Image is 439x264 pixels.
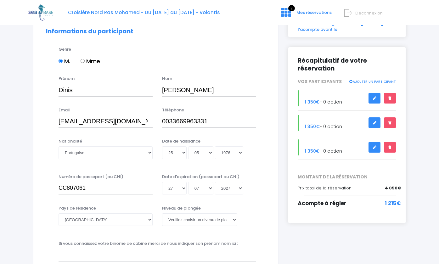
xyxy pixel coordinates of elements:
[68,9,220,16] span: Croisière Nord Ras Mohamed - Du [DATE] au [DATE] - Volantis
[288,5,295,11] span: 2
[81,59,85,63] input: Mme
[162,174,239,180] label: Date d'expiration (passeport ou CNI)
[349,78,396,84] a: AJOUTER UN PARTICIPANT
[59,107,70,113] label: Email
[293,90,401,106] div: - 0 option
[162,107,184,113] label: Téléphone
[59,57,70,65] label: M.
[59,205,96,211] label: Pays de résidence
[59,46,71,53] label: Genre
[298,199,346,207] span: Acompte à régler
[293,115,401,131] div: - 0 option
[59,76,75,82] label: Prénom
[355,10,383,16] span: Déconnexion
[298,57,396,72] h2: Récapitulatif de votre réservation
[59,138,82,144] label: Nationalité
[81,57,100,65] label: Mme
[305,148,320,154] span: 1 350€
[298,185,352,191] span: Prix total de la réservation
[385,199,401,208] span: 1 215€
[162,76,172,82] label: Nom
[46,28,266,35] h2: Informations du participant
[305,99,320,105] span: 1 350€
[162,138,200,144] label: Date de naissance
[293,139,401,155] div: - 0 option
[59,174,123,180] label: Numéro de passeport (ou CNI)
[59,59,63,63] input: M.
[293,78,401,85] div: VOS PARTICIPANTS
[305,123,320,130] span: 1 350€
[296,9,332,15] span: Mes réservations
[385,185,401,191] span: 4 050€
[276,12,335,18] a: 2 Mes réservations
[293,174,401,180] span: MONTANT DE LA RÉSERVATION
[162,205,201,211] label: Niveau de plongée
[59,240,238,247] label: Si vous connaissez votre binôme de cabine merci de nous indiquer son prénom nom ici :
